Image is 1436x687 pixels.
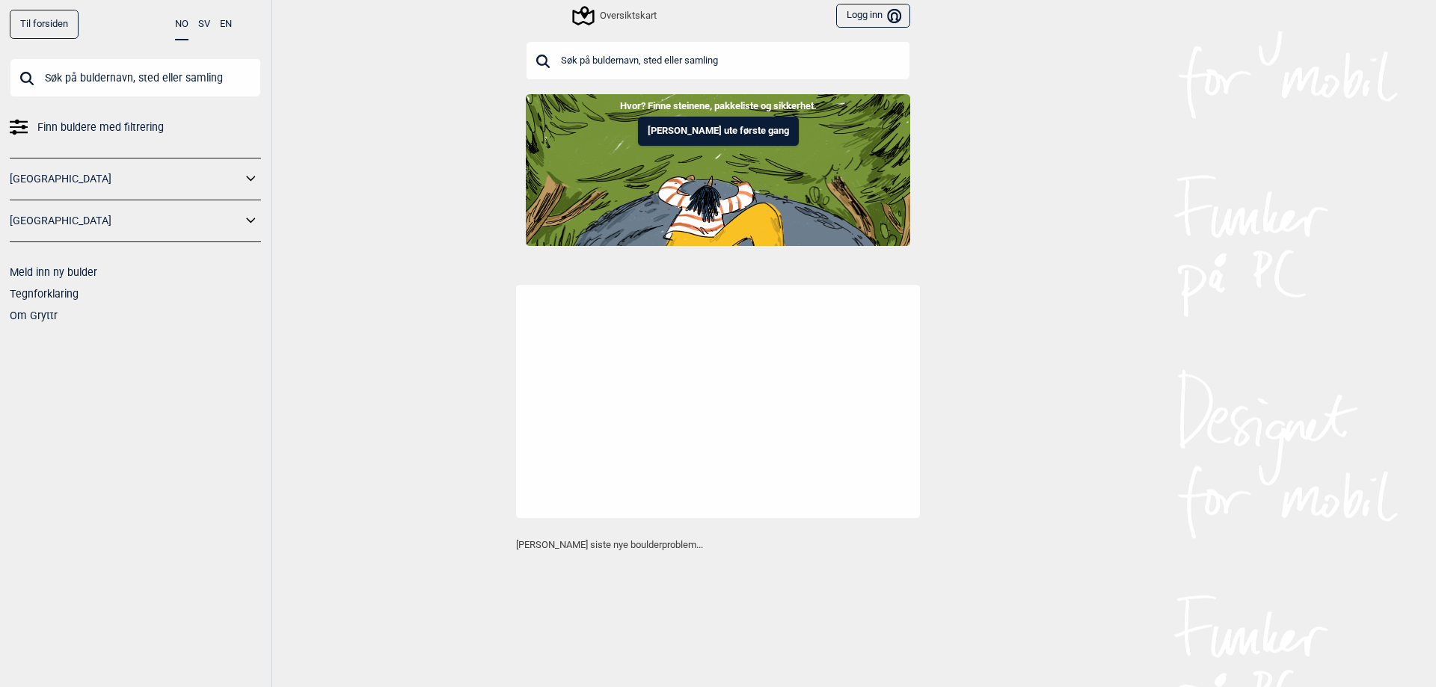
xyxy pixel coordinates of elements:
[175,10,188,40] button: NO
[638,117,799,146] button: [PERSON_NAME] ute første gang
[10,288,79,300] a: Tegnforklaring
[198,10,210,39] button: SV
[574,7,657,25] div: Oversiktskart
[10,309,58,321] a: Om Gryttr
[37,117,164,138] span: Finn buldere med filtrering
[10,10,79,39] a: Til forsiden
[220,10,232,39] button: EN
[10,58,261,97] input: Søk på buldernavn, sted eller samling
[526,41,910,80] input: Søk på buldernavn, sted eller samling
[10,266,97,278] a: Meld inn ny bulder
[526,94,910,245] img: Indoor to outdoor
[10,168,242,190] a: [GEOGRAPHIC_DATA]
[11,99,1425,114] p: Hvor? Finne steinene, pakkeliste og sikkerhet.
[10,210,242,232] a: [GEOGRAPHIC_DATA]
[10,117,261,138] a: Finn buldere med filtrering
[836,4,910,28] button: Logg inn
[516,537,920,552] p: [PERSON_NAME] siste nye boulderproblem...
